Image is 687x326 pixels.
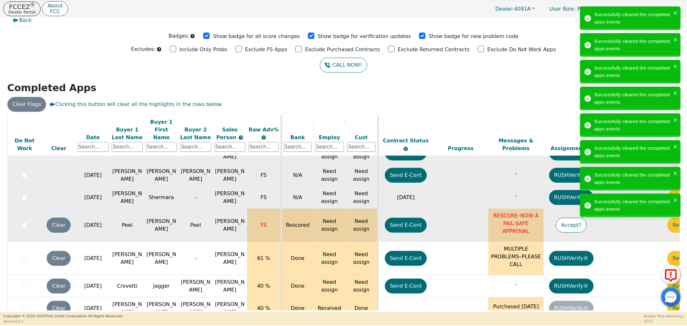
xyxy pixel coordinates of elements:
[112,142,143,152] input: Search...
[47,279,71,293] button: Clear
[47,251,71,266] button: Clear
[594,171,672,186] div: Successfully cleared the completed apps events
[347,142,376,152] input: Search...
[594,11,672,25] div: Successfully cleared the completed apps events
[549,279,594,293] button: RUSHVerify®
[9,137,40,152] div: Do Not Work
[435,145,487,152] div: Progress
[112,126,143,141] div: Buyer 1 Last Name
[7,97,46,112] button: Clear Flags
[385,218,427,233] button: Send E-Cont
[261,222,267,228] span: FS
[216,126,238,140] span: Sales Person
[281,164,313,187] td: N/A
[489,4,541,14] button: Dealer:4091A
[549,190,594,205] button: RUSHVerify®
[249,142,279,152] input: Search...
[110,209,144,242] td: Peel
[257,283,270,289] span: 40 %
[313,242,346,275] td: Need assign
[76,297,110,320] td: [DATE]
[178,187,213,209] td: -
[543,3,604,15] a: User Role: Primary
[495,6,531,12] span: 4091A
[594,118,672,132] div: Successfully cleared the completed apps events
[178,164,213,187] td: [PERSON_NAME]
[320,58,367,72] button: CALL NOW!
[673,196,678,204] button: close
[429,33,519,40] p: Show badge for new problem code
[318,33,411,40] p: Show badge for verification updates
[261,172,267,178] span: FS
[7,82,97,93] strong: Completed Apps
[76,209,110,242] td: [DATE]
[398,46,470,53] p: Exclude Returned Contracts
[673,169,678,177] button: close
[556,218,587,233] button: Accept?
[594,145,672,159] div: Successfully cleared the completed apps events
[315,133,344,141] div: Employ
[644,314,684,319] p: Session Time Remaining:
[284,142,312,152] input: Search...
[490,192,542,200] p: -
[385,279,427,293] button: Send E-Cont
[551,145,587,151] span: Assignment
[261,194,267,200] span: FS
[3,314,123,319] p: Copyright © 2015- 2025 First Credit Corporation.
[385,251,427,266] button: Send E-Cont
[180,126,211,141] div: Buyer 2 Last Name
[76,187,110,209] td: [DATE]
[168,32,189,40] p: Badges:
[146,118,177,141] div: Buyer 1 First Name
[110,242,144,275] td: [PERSON_NAME]
[49,101,223,108] span: Clicking this button will clear all the highlights in the rows below.
[178,209,213,242] td: Peel
[281,209,313,242] td: Rescored
[346,209,378,242] td: Need assign
[385,168,427,183] button: Send E-Cont
[78,133,109,141] div: Date
[644,319,684,323] p: 15:12
[594,91,672,106] div: Successfully cleared the completed apps events
[490,245,542,268] p: MULTIPLE PROBLEMS–PLEASE CALL
[47,301,71,316] button: Clear
[549,251,594,266] button: RUSHVerify®
[88,314,123,318] span: All Rights Reserved.
[180,142,211,152] input: Search...
[605,4,684,14] a: 4091A:[PERSON_NAME]
[281,275,313,297] td: Done
[8,10,35,14] p: Dealer Portal
[281,297,313,320] td: Done
[178,242,213,275] td: -
[487,46,556,53] p: Exclude Do Not Work Apps
[315,142,344,152] input: Search...
[110,275,144,297] td: Crovetti
[490,281,542,288] p: -
[215,142,245,152] input: Search...
[490,137,542,152] div: Messages & Problems
[549,168,594,183] button: RUSHVerify®
[673,36,678,43] button: close
[673,62,678,70] button: close
[215,301,245,315] span: [PERSON_NAME]
[144,187,178,209] td: Shermara
[673,143,678,150] button: close
[346,187,378,209] td: Need assign
[110,164,144,187] td: [PERSON_NAME]
[3,2,41,16] a: FCCEZ®Dealer Portal
[346,242,378,275] td: Need assign
[257,305,270,311] span: 40 %
[47,218,71,233] button: Clear
[78,142,109,152] input: Search...
[215,251,245,265] span: [PERSON_NAME]
[19,16,32,24] span: Back
[30,2,35,8] sup: ®
[146,142,177,152] input: Search...
[284,133,312,141] div: Bank
[495,6,514,12] span: Dealer:
[47,9,62,14] p: FCC
[215,168,245,182] span: [PERSON_NAME]
[178,297,213,320] td: [PERSON_NAME]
